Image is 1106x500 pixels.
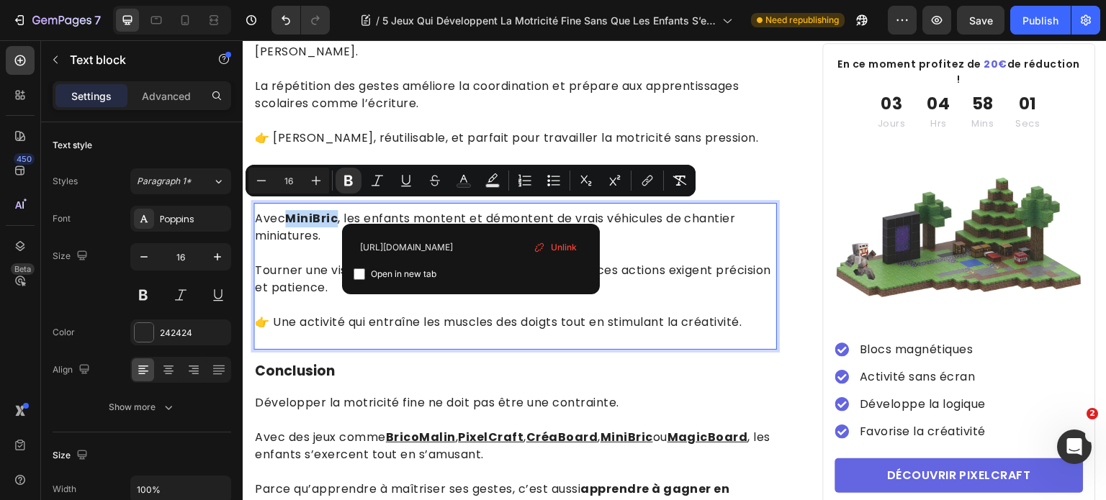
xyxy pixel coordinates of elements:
[618,383,744,399] span: Favorise la créativité
[1087,408,1098,419] span: 2
[14,153,35,165] div: 450
[53,394,231,420] button: Show more
[53,139,92,152] div: Text style
[12,273,533,291] p: 👉 Une activité qui entraîne les muscles des doigts tout en stimulant la créativité.
[12,170,533,204] p: Avec , les enfants montent et démontent de vrais véhicules de chantier miniatures.
[12,440,533,475] p: Parce qu’apprendre à maîtriser ses gestes, c’est aussi dès le plus jeune âge.
[70,51,192,68] p: Text block
[143,388,213,405] a: BricoMalin
[636,51,664,76] div: 03
[618,328,744,345] p: Activité sans écran
[773,76,798,91] p: Secs
[284,388,356,405] a: CréaBoard
[12,138,533,156] p: 5. MiniBric – Jeu de Bricolage Évolutif 🚜
[11,263,35,275] div: Beta
[12,89,533,106] p: 👉 [PERSON_NAME], réutilisable, et parfait pour travailler la motricité sans pression.
[11,168,534,292] div: Rich Text Editor. Editing area: main
[71,88,112,104] p: Settings
[969,14,993,27] span: Save
[1022,13,1058,28] div: Publish
[12,371,533,423] p: Avec des jeux comme , , , ou , les enfants s’exercent tout en s’amusant.
[142,88,191,104] p: Advanced
[371,265,436,283] span: Open in new tab
[6,6,107,35] button: 7
[53,175,78,188] div: Styles
[742,17,765,31] strong: 20€
[11,321,534,342] h2: conclusion
[53,483,76,496] div: Width
[729,51,752,76] div: 58
[593,90,841,299] a: pixelcraft-construction-monde-blocs-magnetiques-paysage
[94,12,101,29] p: 7
[130,168,231,194] button: Paragraph 1*
[53,212,71,225] div: Font
[382,13,716,28] span: 5 Jeux Qui Développent La Motricité Fine Sans Que Les Enfants S’en Rendent Compte
[425,388,505,405] a: MagicBoard
[53,360,93,380] div: Align
[1010,6,1071,35] button: Publish
[137,175,192,188] span: Paragraph 1*
[618,355,744,373] p: Développe la logique
[53,326,75,339] div: Color
[957,6,1004,35] button: Save
[42,170,95,186] strong: MiniBric
[12,354,533,371] p: Développer la motricité fine ne doit pas être une contrainte.
[551,240,577,255] span: Unlink
[271,6,330,35] div: Undo/Redo
[1057,429,1092,464] iframe: Intercom live chat
[215,388,281,405] a: PixelCraft
[11,137,534,158] h2: Rich Text Editor. Editing area: main
[636,76,664,91] p: Jours
[376,13,379,28] span: /
[53,247,91,266] div: Size
[12,20,533,72] p: La répétition des gestes améliore la coordination et prépare aux apprentissages scolaires comme l...
[53,446,91,465] div: Size
[594,17,840,47] p: En ce moment profitez de de réduction !
[358,388,410,405] a: MiniBric
[644,427,788,444] p: DÉCOUVRIR PIXELCRAFT
[354,235,588,258] input: Paste link here
[160,213,228,226] div: Poppins
[685,76,708,91] p: Hrs
[12,204,533,256] p: Tourner une vis, insérer une pièce, fixer une roue… toutes ces actions exigent précision et patie...
[729,76,752,91] p: Mins
[685,51,708,76] div: 04
[109,400,176,414] div: Show more
[243,40,1106,500] iframe: Design area
[765,14,839,27] span: Need republishing
[618,301,744,318] p: Blocs magnétiques
[773,51,798,76] div: 01
[12,440,487,474] strong: apprendre à gagner en autonomie
[160,327,228,340] div: 242424
[593,418,841,453] a: DÉCOUVRIR PIXELCRAFT
[246,165,696,196] div: Editor contextual toolbar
